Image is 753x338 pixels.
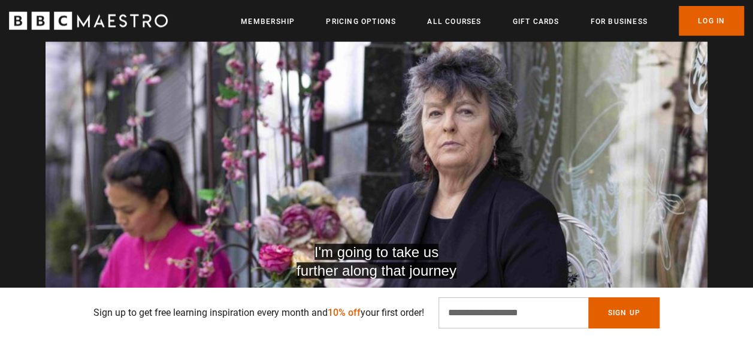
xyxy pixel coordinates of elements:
a: For business [590,16,647,28]
nav: Primary [241,6,744,36]
p: Sign up to get free learning inspiration every month and your first order! [93,306,424,320]
button: Sign Up [588,297,659,328]
a: Membership [241,16,295,28]
a: Pricing Options [326,16,396,28]
a: All Courses [427,16,481,28]
svg: BBC Maestro [9,12,168,30]
span: 10% off [328,307,361,318]
a: Log In [679,6,744,36]
a: Gift Cards [512,16,559,28]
